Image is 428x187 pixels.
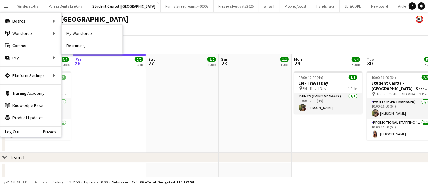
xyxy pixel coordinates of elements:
span: 1 Role [348,86,357,91]
button: Student Capitol | [GEOGRAPHIC_DATA] [87,0,161,12]
div: 1 Job [135,62,143,67]
button: Art Fund [393,0,417,12]
div: 2 Jobs [61,62,70,67]
span: 26 [75,60,81,67]
span: 4/4 [60,57,69,62]
span: Fri [76,57,81,62]
h1: Student Capitol | [GEOGRAPHIC_DATA] [5,15,129,24]
div: Platform Settings [0,69,61,82]
span: 27 [147,60,155,67]
span: Sun [221,57,228,62]
span: EM - Travel Day [303,86,327,91]
div: Pay [0,52,61,64]
div: Team 1 [10,154,25,160]
div: 1 Job [208,62,216,67]
button: Freshers Festivals 2025 [214,0,259,12]
span: Sat [148,57,155,62]
span: 10:00-16:00 (6h) [372,75,396,80]
button: Purina Denta Life City [44,0,87,12]
span: Tue [367,57,374,62]
button: Budgeted [3,179,28,185]
span: 08:00-12:00 (4h) [299,75,324,80]
span: 1/1 [280,57,289,62]
button: giffgaff [259,0,280,12]
span: Total Budgeted £10 152.50 [147,180,194,184]
span: Mon [294,57,302,62]
span: 2/2 [135,57,143,62]
app-user-avatar: Bounce Activations Ltd [416,16,423,23]
span: 28 [220,60,228,67]
div: Salary £9 392.50 + Expenses £0.00 + Subsistence £760.00 = [53,180,194,184]
h3: EM - Travel Day [294,80,362,86]
a: Log Out [0,129,19,134]
a: Training Academy [0,87,61,99]
button: Proprep/Boost [280,0,311,12]
div: 3 Jobs [352,62,361,67]
div: Boards [0,15,61,27]
a: Recruiting [62,39,122,52]
span: 30 [366,60,374,67]
div: 1 Job [281,62,288,67]
a: Privacy [43,129,61,134]
span: Student Castle - [GEOGRAPHIC_DATA] - Street Team [376,92,420,96]
a: Product Updates [0,112,61,124]
span: 1/1 [349,75,357,80]
a: My Workforce [62,27,122,39]
button: Handshake [311,0,340,12]
span: 4/4 [352,57,360,62]
span: 29 [293,60,302,67]
span: 2/2 [58,75,66,80]
span: Budgeted [10,180,27,184]
app-job-card: 08:00-12:00 (4h)1/1EM - Travel Day EM - Travel Day1 RoleEvents (Event Manager)1/108:00-12:00 (4h)... [294,71,362,114]
button: Wrigleys Extra [12,0,44,12]
span: All jobs [34,180,48,184]
button: New Board [366,0,393,12]
span: 2/2 [207,57,216,62]
div: Workforce [0,27,61,39]
button: Purina Street Teams - 00008 [161,0,214,12]
a: Comms [0,39,61,52]
a: Knowledge Base [0,99,61,112]
button: JD & COKE [340,0,366,12]
app-card-role: Events (Event Manager)1/108:00-12:00 (4h)[PERSON_NAME] [294,93,362,114]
